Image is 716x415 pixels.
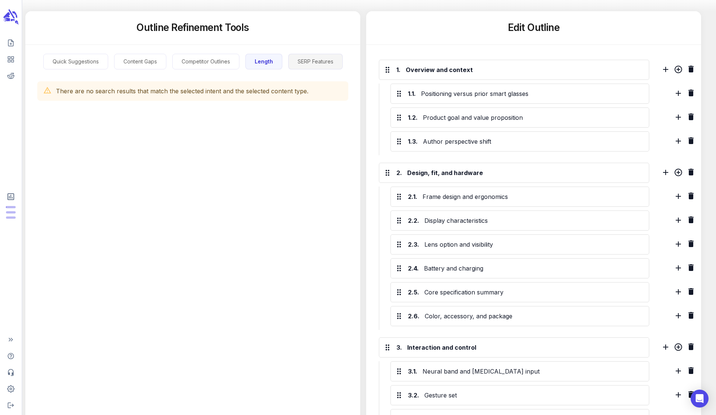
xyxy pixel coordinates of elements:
div: 2.2. [408,216,419,225]
div: Color, accessory, and package [423,310,644,322]
div: Add sibling H3 section [674,390,683,402]
div: Delete H2 section [687,342,695,353]
div: Delete H3 section [687,112,695,124]
button: Content Gaps [114,54,166,70]
div: Interaction and control [406,341,644,353]
div: 2.2.Display characteristics [390,210,649,231]
div: Add sibling H3 section [674,192,683,203]
div: 2.5. [408,288,419,297]
button: Length [245,54,282,70]
div: Add sibling h2 section [661,343,670,354]
span: Logout [3,399,19,412]
div: 3.2.Gesture set [390,385,649,405]
div: Add sibling H3 section [674,366,683,378]
h5: Outline Refinement Tools [136,21,249,34]
div: Core specification summary [423,286,644,298]
button: SERP Features [288,54,343,70]
div: Delete H3 section [687,311,695,322]
div: 2.3.Lens option and visibility [390,234,649,255]
span: View Subscription & Usage [3,189,19,204]
div: Product goal and value proposition [421,112,644,124]
div: 2.6.Color, accessory, and package [390,306,649,326]
div: 1.2. [408,113,418,122]
div: 3.2. [408,391,419,400]
div: Add sibling H3 section [674,287,683,299]
div: 2.6. [408,312,420,321]
div: Display characteristics [423,215,644,227]
div: Add sibling H3 section [674,113,683,124]
span: Expand Sidebar [3,333,19,346]
div: 2.4. [408,264,419,273]
div: 2.5.Core specification summary [390,282,649,302]
div: 2.Design, fit, and hardware [379,163,649,183]
h5: Edit Outline [508,21,560,34]
div: 2.1. [408,192,417,201]
span: Help Center [3,349,19,363]
div: Design, fit, and hardware [406,167,644,179]
div: Add child H3 section [674,168,683,179]
div: Add sibling h2 section [661,168,670,179]
div: Delete H3 section [687,366,695,377]
div: Lens option and visibility [423,238,644,250]
div: 2. [396,168,402,177]
div: Delete H3 section [687,191,695,203]
div: 3.1. [408,367,417,376]
div: Battery and charging [423,262,644,274]
div: Add sibling H3 section [674,216,683,227]
div: Delete H3 section [687,263,695,274]
div: Add sibling H3 section [674,137,683,148]
div: 1.2.Product goal and value proposition [390,107,649,128]
div: Delete H3 section [687,239,695,250]
div: Author perspective shift [421,135,644,147]
div: 1.3. [408,137,418,146]
div: Add child H3 section [674,343,683,354]
div: Delete H3 section [687,136,695,147]
div: Neural band and [MEDICAL_DATA] input [421,365,644,377]
button: Quick Suggestions [43,54,108,70]
span: Input Tokens: 0 of 4,800,000 monthly tokens used. These limits are based on the last model you us... [6,216,16,219]
span: Posts: 1 of 25 monthly posts used [6,206,16,208]
div: Add sibling H3 section [674,311,683,322]
div: Delete H2 section [687,168,695,179]
div: Delete H3 section [687,390,695,401]
div: 3. [396,343,402,352]
div: 1.1. [408,89,416,98]
div: Add child H3 section [674,65,683,76]
div: Add sibling H3 section [674,240,683,251]
div: 2.4.Battery and charging [390,258,649,278]
div: Delete H3 section [687,215,695,227]
div: Add sibling H3 section [674,89,683,100]
div: Add sibling h2 section [661,65,670,76]
div: 2.1.Frame design and ergonomics [390,187,649,207]
div: 3.Interaction and control [379,337,649,358]
p: There are no search results that match the selected intent and the selected content type. [56,87,308,96]
div: 1.1.Positioning versus prior smart glasses [390,84,649,104]
div: 1.Overview and context [379,60,649,80]
span: Contact Support [3,366,19,379]
div: Open Intercom Messenger [691,390,709,408]
div: Gesture set [423,389,644,401]
span: Adjust your account settings [3,382,19,396]
button: Competitor Outlines [172,54,239,70]
span: Create new content [3,36,19,50]
div: Delete H3 section [687,88,695,100]
div: Overview and context [404,64,644,76]
div: 2.3. [408,240,419,249]
div: Delete H2 section [687,65,695,76]
div: 1.3.Author perspective shift [390,131,649,152]
span: Output Tokens: 0 of 600,000 monthly tokens used. These limits are based on the last model you use... [6,211,16,213]
div: Add sibling H3 section [674,263,683,275]
span: View your Reddit Intelligence add-on dashboard [3,69,19,82]
div: 3.1.Neural band and [MEDICAL_DATA] input [390,361,649,381]
div: 1. [396,65,401,74]
div: Positioning versus prior smart glasses [420,88,644,100]
div: Delete H3 section [687,287,695,298]
span: View your content dashboard [3,53,19,66]
div: Frame design and ergonomics [421,191,644,203]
